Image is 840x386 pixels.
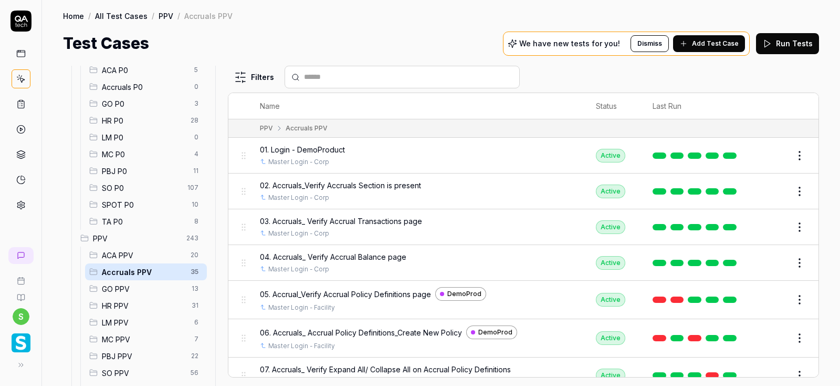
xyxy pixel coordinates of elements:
span: SO PPV [102,368,184,379]
span: MC PPV [102,334,188,345]
span: 243 [182,232,203,245]
tr: 04. Accruals_ Verify Accrual Balance pageMaster Login - CorpActive [228,245,818,281]
div: Active [596,331,625,345]
tr: 03. Accruals_ Verify Accrual Transactions pageMaster Login - CorpActive [228,209,818,245]
div: Drag to reorderACA P05 [85,62,207,78]
div: Active [596,149,625,162]
div: Drag to reorderPBJ PPV22 [85,348,207,364]
span: Accruals PPV [102,267,184,278]
button: Filters [228,67,280,88]
span: MC P0 [102,149,188,160]
div: Drag to reorderTA P08 [85,213,207,230]
span: 3 [190,97,203,110]
div: Drag to reorderLM P00 [85,129,207,146]
button: Smartlinx Logo [4,325,37,354]
a: Master Login - Facility [268,303,335,312]
div: Drag to reorderACA PPV20 [85,247,207,263]
tr: 05. Accrual_Verify Accrual Policy Definitions pageDemoProdMaster Login - FacilityActive [228,281,818,319]
a: Master Login - Corp [268,193,329,202]
span: 01. Login - DemoProduct [260,144,345,155]
span: ACA P0 [102,65,188,76]
div: Drag to reorderMC P04 [85,146,207,162]
button: Add Test Case [673,35,745,52]
span: 07. Accruals_ Verify Expand All/ Collapse All on Accrual Policy Definitions [260,364,511,375]
div: Drag to reorderHR P028 [85,112,207,129]
div: Drag to reorderGO P03 [85,95,207,112]
th: Status [585,93,642,119]
a: New conversation [8,247,34,264]
a: DemoProd [466,326,517,339]
span: Add Test Case [692,39,739,48]
span: 35 [186,266,203,278]
span: 5 [190,64,203,76]
span: 4 [190,148,203,160]
a: Home [63,11,84,21]
span: 8 [190,215,203,228]
a: Documentation [4,285,37,302]
div: Active [596,220,625,234]
span: 06. Accruals_ Accrual Policy Definitions_Create New Policy [260,327,462,338]
div: Drag to reorderSPOT P010 [85,196,207,213]
div: Active [596,256,625,270]
div: Drag to reorderMC PPV7 [85,331,207,348]
div: Drag to reorderPBJ P011 [85,162,207,179]
span: 6 [190,316,203,329]
span: 11 [189,165,203,177]
span: HR P0 [102,115,184,126]
a: DemoProd [435,287,486,301]
div: Active [596,369,625,382]
span: GO P0 [102,98,188,109]
span: 04. Accruals_ Verify Accrual Balance page [260,251,406,262]
span: TA P0 [102,216,188,227]
div: / [88,11,91,21]
span: 0 [190,80,203,93]
div: Drag to reorderHR PPV31 [85,297,207,314]
span: 28 [186,114,203,127]
div: Active [596,293,625,307]
div: Drag to reorderAccruals PPV35 [85,263,207,280]
span: 13 [187,282,203,295]
span: DemoProd [447,289,481,299]
a: Master Login - Corp [268,229,329,238]
span: SPOT P0 [102,199,185,210]
div: Active [596,185,625,198]
div: Drag to reorderPPV243 [76,230,207,247]
tr: 06. Accruals_ Accrual Policy Definitions_Create New PolicyDemoProdMaster Login - FacilityActive [228,319,818,358]
span: ACA PPV [102,250,184,261]
div: Accruals PPV [286,124,328,133]
button: Run Tests [756,33,819,54]
tr: 01. Login - DemoProductMaster Login - CorpActive [228,138,818,174]
span: LM P0 [102,132,188,143]
span: PPV [93,233,180,244]
span: HR PPV [102,300,185,311]
span: 10 [187,198,203,211]
span: DemoProd [478,328,512,337]
th: Last Run [642,93,751,119]
div: / [152,11,154,21]
div: Accruals PPV [184,11,233,21]
button: s [13,308,29,325]
div: Drag to reorderSO PPV56 [85,364,207,381]
div: Drag to reorderGO PPV13 [85,280,207,297]
span: 03. Accruals_ Verify Accrual Transactions page [260,216,422,227]
span: PBJ PPV [102,351,185,362]
tr: 02. Accruals_Verify Accruals Section is presentMaster Login - CorpActive [228,174,818,209]
div: Drag to reorderAccruals P00 [85,78,207,95]
p: We have new tests for you! [519,40,620,47]
span: Accruals P0 [102,82,188,93]
span: PBJ P0 [102,166,187,177]
span: 0 [190,131,203,144]
span: 107 [183,181,203,194]
a: Master Login - Facility [268,341,335,351]
span: 05. Accrual_Verify Accrual Policy Definitions page [260,289,431,300]
a: Master Login - Corp [268,157,329,167]
a: Book a call with us [4,268,37,285]
span: SO P0 [102,182,181,194]
button: Dismiss [631,35,669,52]
th: Name [249,93,586,119]
a: Master Login - Corp [268,265,329,274]
span: 7 [190,333,203,346]
span: 56 [186,367,203,379]
span: GO PPV [102,283,185,294]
